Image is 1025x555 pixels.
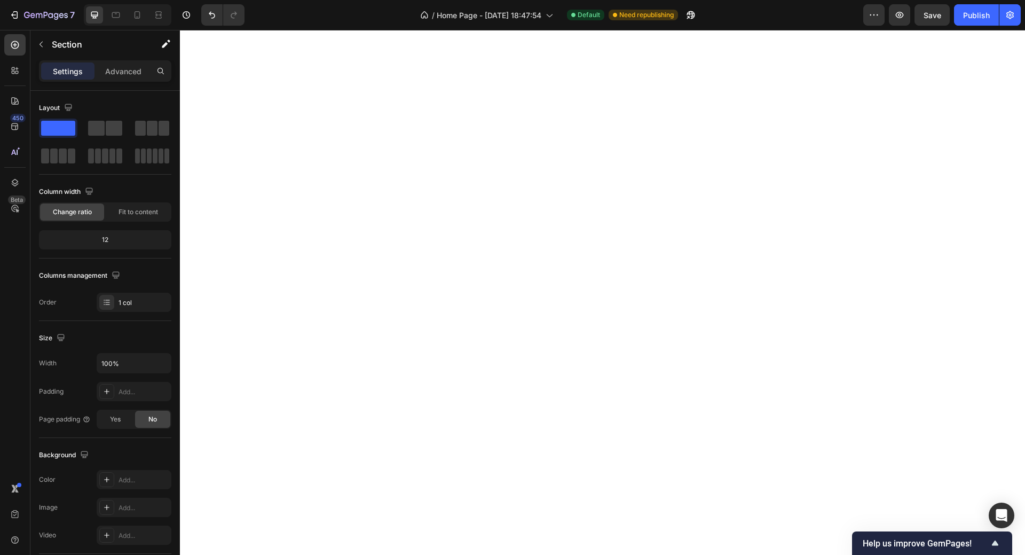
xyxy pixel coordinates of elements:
input: Auto [97,354,171,373]
span: / [432,10,435,21]
iframe: Design area [180,30,1025,555]
div: Add... [119,475,169,485]
p: Advanced [105,66,141,77]
div: 450 [10,114,26,122]
span: Yes [110,415,121,424]
div: Beta [8,196,26,204]
div: Background [39,448,91,463]
div: Undo/Redo [201,4,245,26]
div: Add... [119,503,169,513]
div: 1 col [119,298,169,308]
span: Need republishing [619,10,674,20]
div: Page padding [39,415,91,424]
div: Column width [39,185,96,199]
div: Width [39,358,57,368]
div: Layout [39,101,75,115]
div: Open Intercom Messenger [989,503,1014,528]
p: 7 [70,9,75,21]
span: Fit to content [119,207,158,217]
div: Order [39,298,57,307]
div: Color [39,475,56,484]
div: Add... [119,531,169,541]
div: Add... [119,387,169,397]
p: Section [52,38,139,51]
span: Home Page - [DATE] 18:47:54 [437,10,541,21]
div: 12 [41,232,169,247]
span: Change ratio [53,207,92,217]
span: Save [924,11,941,20]
span: No [148,415,157,424]
span: Help us improve GemPages! [863,538,989,549]
div: Columns management [39,269,122,283]
button: Save [914,4,950,26]
button: Show survey - Help us improve GemPages! [863,537,1002,550]
button: Publish [954,4,999,26]
span: Default [578,10,600,20]
div: Image [39,503,58,512]
div: Publish [963,10,990,21]
p: Settings [53,66,83,77]
div: Video [39,530,56,540]
button: 7 [4,4,80,26]
div: Size [39,331,67,346]
div: Padding [39,387,64,396]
